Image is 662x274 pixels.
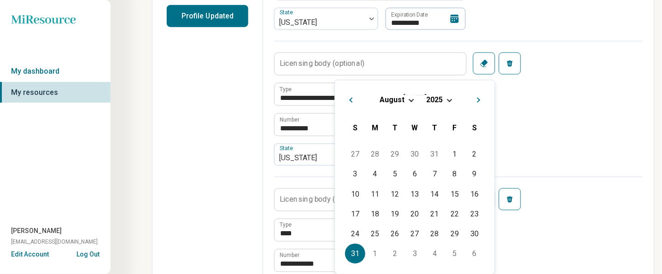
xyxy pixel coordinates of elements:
[425,204,445,224] div: Choose Thursday, August 21st, 2025
[280,117,299,122] label: Number
[425,184,445,204] div: Choose Thursday, August 14th, 2025
[385,118,405,138] div: Tuesday
[445,244,465,264] div: Choose Friday, September 5th, 2025
[465,164,485,184] div: Choose Saturday, August 9th, 2025
[405,164,425,184] div: Choose Wednesday, August 6th, 2025
[405,184,425,204] div: Choose Wednesday, August 13th, 2025
[11,250,49,259] button: Edit Account
[385,204,405,224] div: Choose Tuesday, August 19th, 2025
[405,224,425,244] div: Choose Wednesday, August 27th, 2025
[425,164,445,184] div: Choose Thursday, August 7th, 2025
[280,196,365,203] label: Licensing body (optional)
[275,219,466,241] input: credential.licenses.2.name
[445,164,465,184] div: Choose Friday, August 8th, 2025
[385,184,405,204] div: Choose Tuesday, August 12th, 2025
[425,224,445,244] div: Choose Thursday, August 28th, 2025
[346,204,365,224] div: Choose Sunday, August 17th, 2025
[365,244,385,264] div: Choose Monday, September 1st, 2025
[365,164,385,184] div: Choose Monday, August 4th, 2025
[346,164,365,184] div: Choose Sunday, August 3rd, 2025
[346,118,365,138] div: Sunday
[465,244,485,264] div: Choose Saturday, September 6th, 2025
[465,204,485,224] div: Choose Saturday, August 23rd, 2025
[385,164,405,184] div: Choose Tuesday, August 5th, 2025
[346,184,365,204] div: Choose Sunday, August 10th, 2025
[365,118,385,138] div: Monday
[425,118,445,138] div: Thursday
[280,9,295,16] label: State
[280,87,292,92] label: Type
[425,244,445,264] div: Choose Thursday, September 4th, 2025
[427,95,443,104] span: 2025
[445,204,465,224] div: Choose Friday, August 22nd, 2025
[346,145,365,164] div: Choose Sunday, July 27th, 2025
[425,145,445,164] div: Choose Thursday, July 31st, 2025
[405,204,425,224] div: Choose Wednesday, August 20th, 2025
[280,222,292,228] label: Type
[11,226,62,236] span: [PERSON_NAME]
[167,5,248,27] button: Profile Updated
[365,204,385,224] div: Choose Monday, August 18th, 2025
[465,224,485,244] div: Choose Saturday, August 30th, 2025
[346,244,365,264] div: Choose Sunday, August 31st, 2025
[365,224,385,244] div: Choose Monday, August 25th, 2025
[280,60,365,67] label: Licensing body (optional)
[465,118,485,138] div: Saturday
[280,253,299,258] label: Number
[342,92,357,106] button: Previous Month
[385,244,405,264] div: Choose Tuesday, September 2nd, 2025
[385,145,405,164] div: Choose Tuesday, July 29th, 2025
[445,224,465,244] div: Choose Friday, August 29th, 2025
[280,145,295,152] label: State
[465,184,485,204] div: Choose Saturday, August 16th, 2025
[365,184,385,204] div: Choose Monday, August 11th, 2025
[76,250,100,257] button: Log Out
[405,244,425,264] div: Choose Wednesday, September 3rd, 2025
[275,83,466,105] input: credential.licenses.1.name
[445,145,465,164] div: Choose Friday, August 1st, 2025
[346,224,365,244] div: Choose Sunday, August 24th, 2025
[405,118,425,138] div: Wednesday
[342,92,487,105] h2: [DATE]
[346,145,485,264] div: Month August, 2025
[445,118,465,138] div: Friday
[465,145,485,164] div: Choose Saturday, August 2nd, 2025
[473,92,487,106] button: Next Month
[445,184,465,204] div: Choose Friday, August 15th, 2025
[365,145,385,164] div: Choose Monday, July 28th, 2025
[405,145,425,164] div: Choose Wednesday, July 30th, 2025
[385,224,405,244] div: Choose Tuesday, August 26th, 2025
[11,238,98,246] span: [EMAIL_ADDRESS][DOMAIN_NAME]
[380,95,405,104] span: August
